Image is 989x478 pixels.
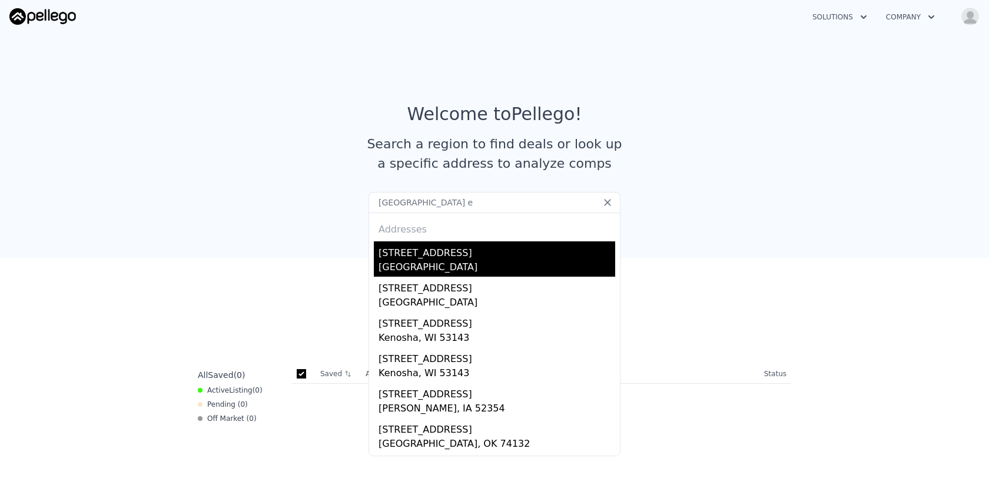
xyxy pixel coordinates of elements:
[961,7,980,26] img: avatar
[379,453,615,472] div: [STREET_ADDRESS]
[374,213,615,241] div: Addresses
[198,414,257,423] div: Off Market ( 0 )
[198,400,248,409] div: Pending ( 0 )
[379,383,615,401] div: [STREET_ADDRESS]
[316,364,361,383] th: Saved
[379,401,615,418] div: [PERSON_NAME], IA 52354
[379,347,615,366] div: [STREET_ADDRESS]
[379,260,615,277] div: [GEOGRAPHIC_DATA]
[379,418,615,437] div: [STREET_ADDRESS]
[379,296,615,312] div: [GEOGRAPHIC_DATA]
[361,364,759,384] th: Address
[379,437,615,453] div: [GEOGRAPHIC_DATA], OK 74132
[379,277,615,296] div: [STREET_ADDRESS]
[379,331,615,347] div: Kenosha, WI 53143
[208,370,233,380] span: Saved
[379,366,615,383] div: Kenosha, WI 53143
[369,192,620,213] input: Search an address or region...
[759,364,791,384] th: Status
[207,386,263,395] span: Active ( 0 )
[407,104,582,125] div: Welcome to Pellego !
[877,6,944,28] button: Company
[363,134,626,173] div: Search a region to find deals or look up a specific address to analyze comps
[803,6,877,28] button: Solutions
[198,369,245,381] div: All ( 0 )
[193,296,796,317] div: Saved Properties
[229,386,253,394] span: Listing
[9,8,76,25] img: Pellego
[379,312,615,331] div: [STREET_ADDRESS]
[379,241,615,260] div: [STREET_ADDRESS]
[193,326,796,346] div: Save properties to see them here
